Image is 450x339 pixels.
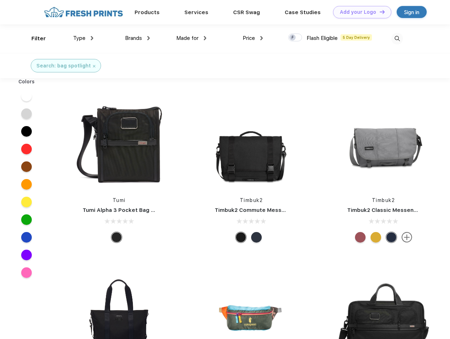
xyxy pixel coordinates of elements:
a: Tumi [113,197,126,203]
div: Black [111,232,122,243]
div: Eco Amber [371,232,381,243]
div: Eco Nautical [386,232,397,243]
div: Add your Logo [340,9,376,15]
div: Search: bag spotlight [36,62,91,70]
img: fo%20logo%202.webp [42,6,125,18]
div: Eco Nautical [251,232,262,243]
span: Type [73,35,85,41]
div: Sign in [404,8,419,16]
img: more.svg [402,232,412,243]
img: desktop_search.svg [391,33,403,44]
span: Price [243,35,255,41]
img: DT [380,10,385,14]
a: Timbuk2 Commute Messenger Bag [215,207,309,213]
img: func=resize&h=266 [204,96,298,190]
a: Sign in [397,6,427,18]
span: Flash Eligible [307,35,338,41]
a: Products [135,9,160,16]
img: func=resize&h=266 [72,96,166,190]
a: Timbuk2 [240,197,263,203]
img: filter_cancel.svg [93,65,95,67]
div: Eco Collegiate Red [355,232,366,243]
img: dropdown.png [91,36,93,40]
img: dropdown.png [147,36,150,40]
img: dropdown.png [204,36,206,40]
div: Colors [13,78,40,85]
img: dropdown.png [260,36,263,40]
a: Timbuk2 [372,197,395,203]
img: func=resize&h=266 [337,96,431,190]
a: Tumi Alpha 3 Pocket Bag Small [83,207,165,213]
span: Brands [125,35,142,41]
div: Eco Black [236,232,246,243]
div: Filter [31,35,46,43]
a: Timbuk2 Classic Messenger Bag [347,207,435,213]
span: Made for [176,35,199,41]
span: 5 Day Delivery [341,34,372,41]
